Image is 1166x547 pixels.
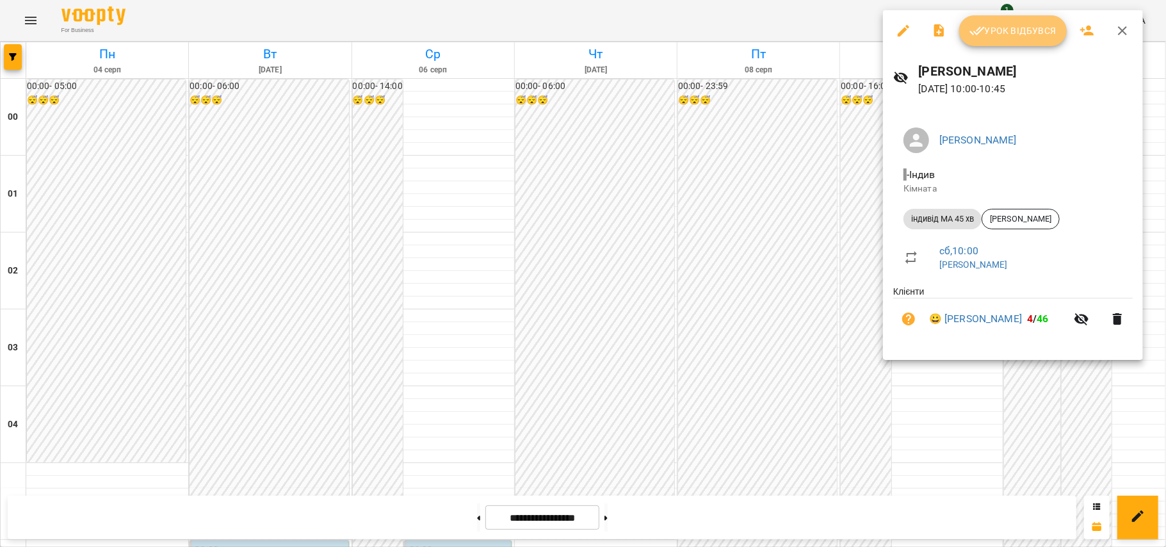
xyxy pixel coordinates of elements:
a: [PERSON_NAME] [939,259,1008,270]
a: [PERSON_NAME] [939,134,1017,146]
span: Урок відбувся [969,23,1057,38]
span: 4 [1027,313,1033,325]
button: Урок відбувся [959,15,1067,46]
p: Кімната [903,183,1122,195]
span: 46 [1037,313,1049,325]
b: / [1027,313,1049,325]
ul: Клієнти [893,285,1133,345]
a: сб , 10:00 [939,245,978,257]
a: 😀 [PERSON_NAME] [929,311,1022,327]
button: Візит ще не сплачено. Додати оплату? [893,304,924,334]
h6: [PERSON_NAME] [919,61,1133,81]
span: - Індив [903,168,938,181]
span: [PERSON_NAME] [982,213,1059,225]
span: індивід МА 45 хв [903,213,982,225]
div: [PERSON_NAME] [982,209,1060,229]
p: [DATE] 10:00 - 10:45 [919,81,1133,97]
